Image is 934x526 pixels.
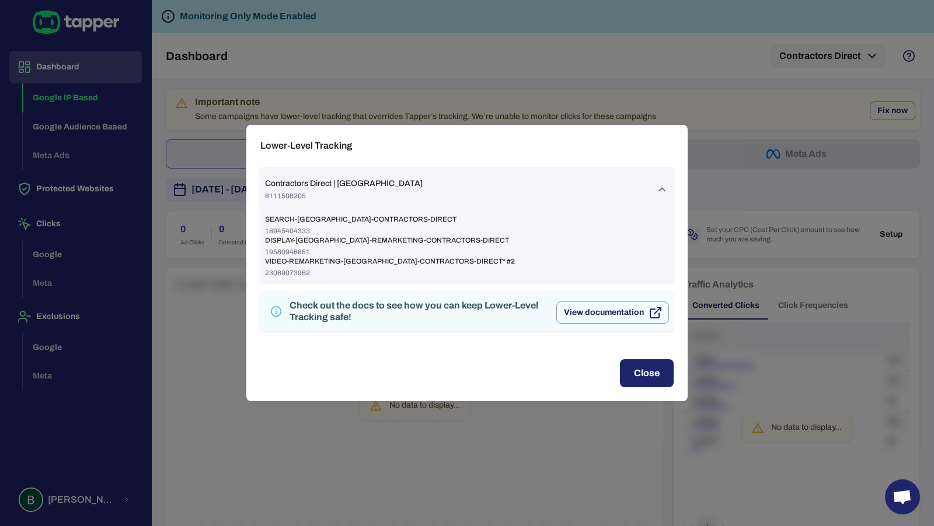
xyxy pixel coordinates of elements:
[265,236,669,245] span: DISPLAY-[GEOGRAPHIC_DATA]-REMARKETING-CONTRACTORS-DIRECT
[265,178,423,189] span: Contractors Direct | [GEOGRAPHIC_DATA]
[620,359,674,387] button: Close
[265,191,423,201] span: 8111506205
[265,268,669,278] span: 23069073962
[556,301,669,324] button: View documentation
[265,215,669,224] span: SEARCH-[GEOGRAPHIC_DATA]-CONTRACTORS-DIRECT
[265,257,669,266] span: VIDEO-REMARKETING-[GEOGRAPHIC_DATA]-CONTRACTORS-DIRECT* #2
[246,125,688,167] h2: Lower-Level Tracking
[290,300,547,323] div: Check out the docs to see how you can keep Lower-Level Tracking safe!
[885,479,920,514] div: Open chat
[265,226,669,236] span: 18945404333
[265,247,669,257] span: 19580946851
[260,167,674,212] div: Contractors Direct | [GEOGRAPHIC_DATA]8111506205
[260,212,674,282] div: Contractors Direct | [GEOGRAPHIC_DATA]8111506205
